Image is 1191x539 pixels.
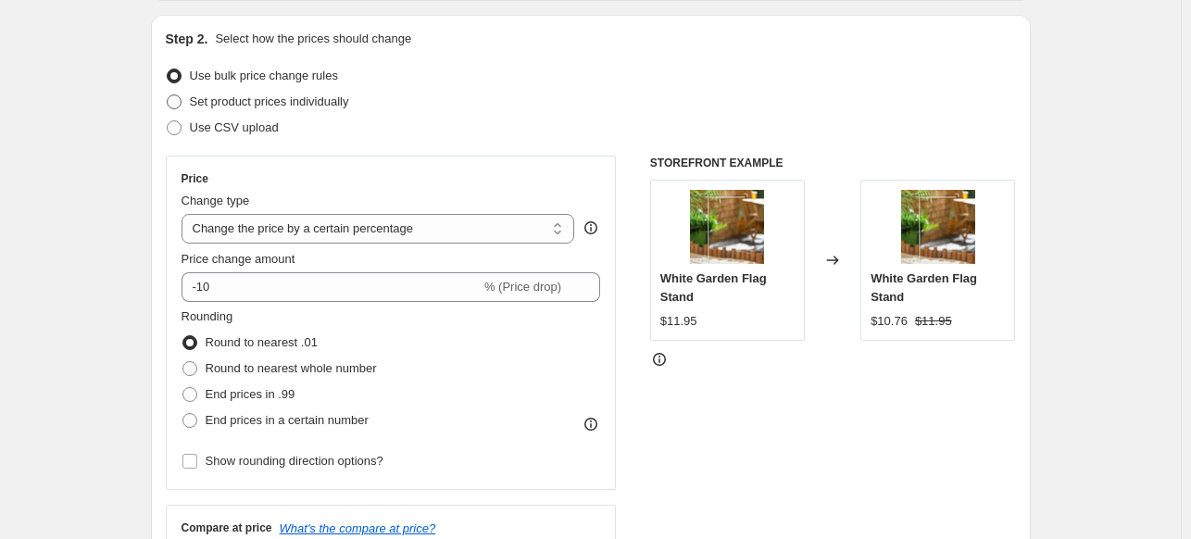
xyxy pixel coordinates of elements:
span: Set product prices individually [190,94,349,108]
div: help [582,219,600,237]
span: Round to nearest whole number [206,361,377,375]
h3: Compare at price [182,520,272,535]
div: $11.95 [660,312,697,331]
h6: STOREFRONT EXAMPLE [650,156,1016,170]
img: 3909_834f32d5-612f-4ea1-bcb2-0ce28518028b_80x.jpg [690,190,764,264]
span: Use CSV upload [190,120,279,134]
img: 3909_834f32d5-612f-4ea1-bcb2-0ce28518028b_80x.jpg [901,190,975,264]
span: White Garden Flag Stand [871,271,977,304]
span: End prices in a certain number [206,413,369,427]
p: Select how the prices should change [215,30,411,48]
span: Change type [182,194,250,207]
h3: Price [182,171,208,186]
span: Use bulk price change rules [190,69,338,82]
span: Rounding [182,309,233,323]
span: Show rounding direction options? [206,454,383,468]
span: End prices in .99 [206,387,295,401]
span: % (Price drop) [484,280,561,294]
strike: $11.95 [915,312,952,331]
h2: Step 2. [166,30,208,48]
div: $10.76 [871,312,908,331]
button: What's the compare at price? [280,521,436,535]
span: Round to nearest .01 [206,335,318,349]
span: White Garden Flag Stand [660,271,767,304]
span: Price change amount [182,252,295,266]
input: -15 [182,272,481,302]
